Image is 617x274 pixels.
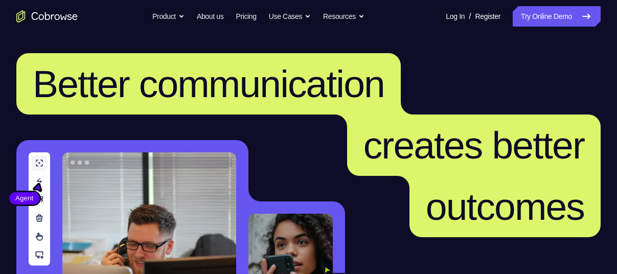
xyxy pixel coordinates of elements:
[236,6,256,27] a: Pricing
[363,124,584,167] span: creates better
[513,6,601,27] a: Try Online Demo
[475,6,500,27] a: Register
[197,6,223,27] a: About us
[469,10,471,22] span: /
[446,6,465,27] a: Log In
[33,62,384,105] span: Better communication
[16,10,78,22] a: Go to the home page
[323,6,364,27] button: Resources
[269,6,311,27] button: Use Cases
[426,185,584,228] span: outcomes
[152,6,185,27] button: Product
